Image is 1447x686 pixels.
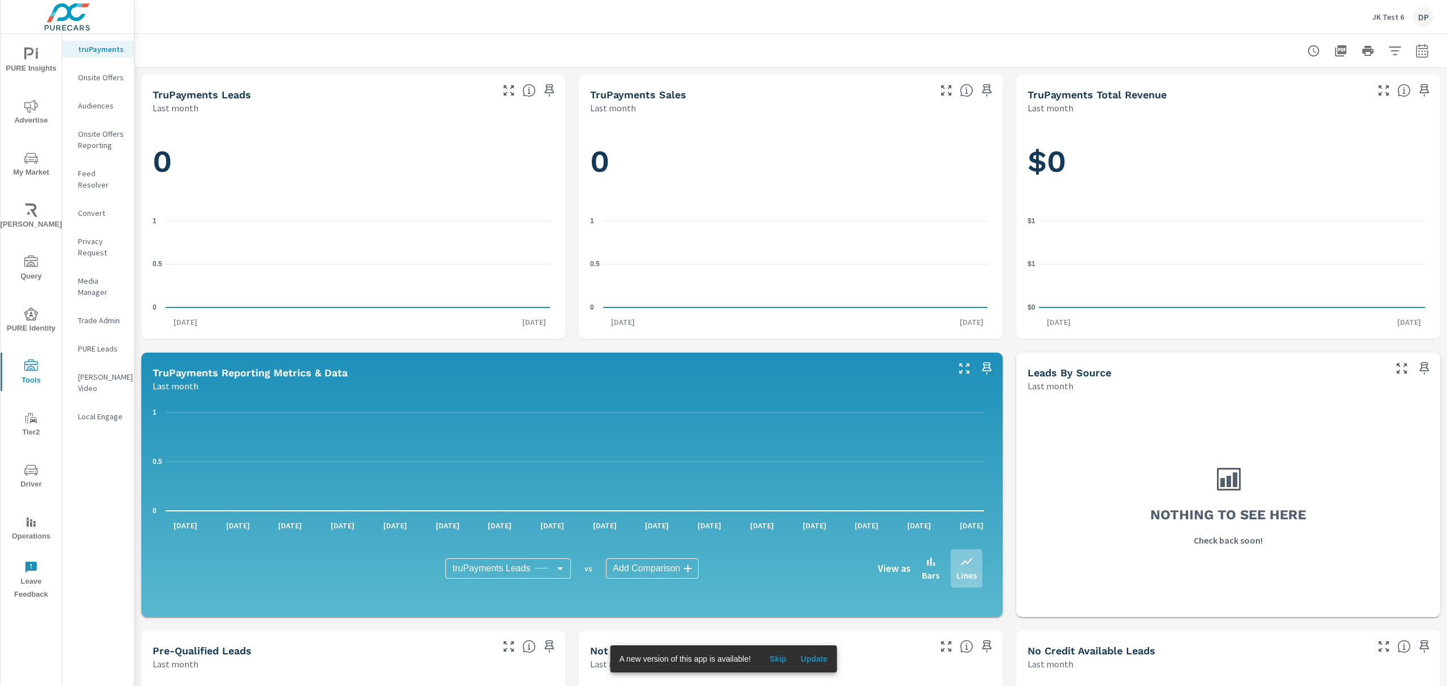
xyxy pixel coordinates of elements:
[323,520,362,531] p: [DATE]
[956,568,977,582] p: Lines
[4,151,58,179] span: My Market
[603,316,643,328] p: [DATE]
[540,637,558,655] span: Save this to your personalized report
[1329,40,1352,62] button: "Export Report to PDF"
[153,89,251,101] h5: truPayments Leads
[590,217,594,225] text: 1
[153,458,162,466] text: 0.5
[78,72,125,83] p: Onsite Offers
[1357,40,1379,62] button: Print Report
[1384,40,1406,62] button: Apply Filters
[955,359,973,377] button: Make Fullscreen
[218,520,258,531] p: [DATE]
[1028,645,1155,657] h5: No Credit Available Leads
[1413,7,1433,27] div: DP
[978,359,996,377] span: Save this to your personalized report
[796,650,832,668] button: Update
[978,637,996,655] span: Save this to your personalized report
[153,507,157,515] text: 0
[922,568,939,582] p: Bars
[62,272,134,301] div: Media Manager
[153,303,157,311] text: 0
[590,303,594,311] text: 0
[78,371,125,394] p: [PERSON_NAME] Video
[1028,303,1036,311] text: $0
[480,520,519,531] p: [DATE]
[1,34,62,606] div: nav menu
[4,203,58,231] span: [PERSON_NAME]
[800,654,828,664] span: Update
[937,81,955,99] button: Make Fullscreen
[78,128,125,151] p: Onsite Offers Reporting
[270,520,310,531] p: [DATE]
[62,41,134,58] div: truPayments
[78,315,125,326] p: Trade Admin
[4,515,58,543] span: Operations
[1397,640,1411,653] span: A lead that has been submitted but has not gone through the credit application process.
[590,260,600,268] text: 0.5
[1150,505,1306,524] h3: Nothing to see here
[606,558,698,579] div: Add Comparison
[1039,316,1078,328] p: [DATE]
[590,657,636,671] p: Last month
[153,217,157,225] text: 1
[1028,260,1036,268] text: $1
[1375,637,1393,655] button: Make Fullscreen
[760,650,796,668] button: Skip
[153,142,554,181] h1: 0
[952,316,991,328] p: [DATE]
[62,368,134,397] div: [PERSON_NAME] Video
[960,640,973,653] span: A basic review has been done and has not approved the credit worthiness of the lead by the config...
[613,563,680,574] span: Add Comparison
[1389,316,1429,328] p: [DATE]
[4,307,58,335] span: PURE Identity
[532,520,572,531] p: [DATE]
[153,645,252,657] h5: Pre-Qualified Leads
[62,408,134,425] div: Local Engage
[153,657,198,671] p: Last month
[1393,359,1411,377] button: Make Fullscreen
[62,69,134,86] div: Onsite Offers
[1397,84,1411,97] span: Total revenue from sales matched to a truPayments lead. [Source: This data is sourced from the de...
[847,520,886,531] p: [DATE]
[4,255,58,283] span: Query
[637,520,677,531] p: [DATE]
[153,367,348,379] h5: truPayments Reporting Metrics & Data
[4,47,58,75] span: PURE Insights
[445,558,571,579] div: truPayments Leads
[153,260,162,268] text: 0.5
[514,316,554,328] p: [DATE]
[1028,379,1073,393] p: Last month
[78,236,125,258] p: Privacy Request
[452,563,530,574] span: truPayments Leads
[522,640,536,653] span: A basic review has been done and approved the credit worthiness of the lead by the configured cre...
[690,520,729,531] p: [DATE]
[4,561,58,601] span: Leave Feedback
[590,142,991,181] h1: 0
[764,654,791,664] span: Skip
[428,520,467,531] p: [DATE]
[899,520,939,531] p: [DATE]
[78,44,125,55] p: truPayments
[952,520,991,531] p: [DATE]
[4,463,58,491] span: Driver
[1415,637,1433,655] span: Save this to your personalized report
[590,645,688,657] h5: Not Qualified Leads
[619,654,751,663] span: A new version of this app is available!
[62,233,134,261] div: Privacy Request
[1415,81,1433,99] span: Save this to your personalized report
[1194,533,1263,547] p: Check back soon!
[166,316,205,328] p: [DATE]
[590,89,686,101] h5: truPayments Sales
[78,275,125,298] p: Media Manager
[4,359,58,387] span: Tools
[500,637,518,655] button: Make Fullscreen
[522,84,536,97] span: The number of truPayments leads.
[540,81,558,99] span: Save this to your personalized report
[62,125,134,154] div: Onsite Offers Reporting
[1028,217,1036,225] text: $1
[62,97,134,114] div: Audiences
[62,205,134,222] div: Convert
[585,520,625,531] p: [DATE]
[1028,101,1073,115] p: Last month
